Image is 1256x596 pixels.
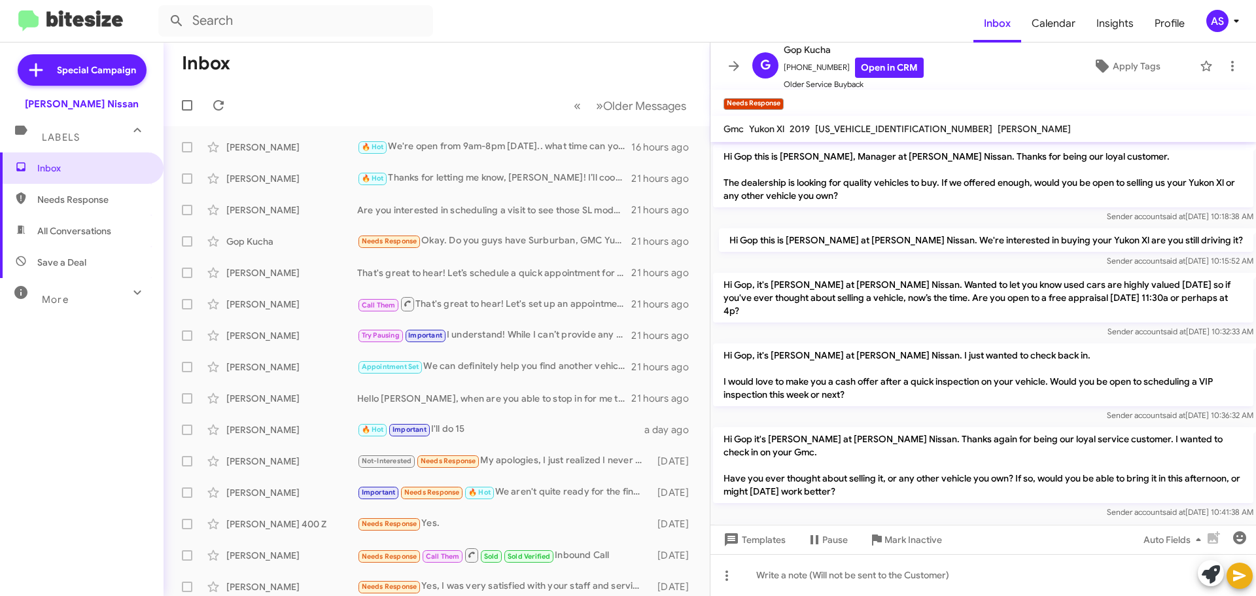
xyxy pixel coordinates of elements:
[796,528,858,552] button: Pause
[226,549,357,562] div: [PERSON_NAME]
[631,141,699,154] div: 16 hours ago
[357,359,631,374] div: We can definitely help you find another vehicle.. When are you able to stop in with your Murano ?
[1021,5,1086,43] a: Calendar
[651,486,699,499] div: [DATE]
[588,92,694,119] button: Next
[1144,5,1195,43] a: Profile
[37,193,148,206] span: Needs Response
[226,517,357,531] div: [PERSON_NAME] 400 Z
[631,392,699,405] div: 21 hours ago
[357,516,651,531] div: Yes.
[468,488,491,497] span: 🔥 Hot
[1108,326,1253,336] span: Sender account [DATE] 10:32:33 AM
[973,5,1021,43] a: Inbox
[357,296,631,312] div: That's great to hear! Let's set up an appointment to discuss the details and evaluate your Kicks....
[1206,10,1229,32] div: AS
[357,485,651,500] div: We aren't quite ready for the financial commitment yet. We are preparing for when our car no long...
[182,53,230,74] h1: Inbox
[226,486,357,499] div: [PERSON_NAME]
[392,425,427,434] span: Important
[357,234,631,249] div: Okay. Do you guys have Surburban, GMC Yukon XL or Lincoln Navigator available for sale?
[226,266,357,279] div: [PERSON_NAME]
[42,131,80,143] span: Labels
[226,172,357,185] div: [PERSON_NAME]
[1086,5,1144,43] span: Insights
[822,528,848,552] span: Pause
[226,298,357,311] div: [PERSON_NAME]
[226,329,357,342] div: [PERSON_NAME]
[567,92,694,119] nav: Page navigation example
[760,55,771,76] span: G
[362,582,417,591] span: Needs Response
[226,423,357,436] div: [PERSON_NAME]
[644,423,699,436] div: a day ago
[357,579,651,594] div: Yes, I was very satisfied with your staff and service.
[631,172,699,185] div: 21 hours ago
[226,580,357,593] div: [PERSON_NAME]
[631,203,699,217] div: 21 hours ago
[357,139,631,154] div: We're open from 9am-8pm [DATE].. what time can you make it by ?
[603,99,686,113] span: Older Messages
[362,331,400,340] span: Try Pausing
[357,328,631,343] div: I understand! While I can’t provide any specific prices, I encourage you to bring your Rogue in f...
[362,552,417,561] span: Needs Response
[357,547,651,563] div: Inbound Call
[226,235,357,248] div: Gop Kucha
[226,141,357,154] div: [PERSON_NAME]
[784,42,924,58] span: Gop Kucha
[1162,211,1185,221] span: said at
[1059,54,1193,78] button: Apply Tags
[713,145,1253,207] p: Hi Gop this is [PERSON_NAME], Manager at [PERSON_NAME] Nissan. Thanks for being our loyal custome...
[226,455,357,468] div: [PERSON_NAME]
[566,92,589,119] button: Previous
[719,228,1253,252] p: Hi Gop this is [PERSON_NAME] at [PERSON_NAME] Nissan. We're interested in buying your Yukon Xl ar...
[1113,54,1160,78] span: Apply Tags
[362,174,384,183] span: 🔥 Hot
[721,528,786,552] span: Templates
[596,97,603,114] span: »
[226,392,357,405] div: [PERSON_NAME]
[651,580,699,593] div: [DATE]
[1162,410,1185,420] span: said at
[724,98,784,110] small: Needs Response
[651,455,699,468] div: [DATE]
[362,519,417,528] span: Needs Response
[357,171,631,186] div: Thanks for letting me know, [PERSON_NAME]! I’ll coordinate with [PERSON_NAME] so we’re on the sam...
[37,224,111,237] span: All Conversations
[421,457,476,465] span: Needs Response
[651,549,699,562] div: [DATE]
[362,301,396,309] span: Call Them
[18,54,147,86] a: Special Campaign
[426,552,460,561] span: Call Them
[362,143,384,151] span: 🔥 Hot
[784,78,924,91] span: Older Service Buyback
[713,273,1253,323] p: Hi Gop, it's [PERSON_NAME] at [PERSON_NAME] Nissan. Wanted to let you know used cars are highly v...
[858,528,952,552] button: Mark Inactive
[1133,528,1217,552] button: Auto Fields
[1162,507,1185,517] span: said at
[1107,507,1253,517] span: Sender account [DATE] 10:41:38 AM
[998,123,1071,135] span: [PERSON_NAME]
[158,5,433,37] input: Search
[651,517,699,531] div: [DATE]
[713,524,1253,561] p: Hi Gop, this is [PERSON_NAME] at [PERSON_NAME] Nissan. We're interested in buying your Yukon Xl. ...
[484,552,499,561] span: Sold
[25,97,139,111] div: [PERSON_NAME] Nissan
[404,488,460,497] span: Needs Response
[362,237,417,245] span: Needs Response
[357,453,651,468] div: My apologies, I just realized I never hit send on this.
[631,360,699,374] div: 21 hours ago
[42,294,69,306] span: More
[37,162,148,175] span: Inbox
[357,392,631,405] div: Hello [PERSON_NAME], when are you able to stop in for me to see your Mercedes ?
[749,123,784,135] span: Yukon Xl
[631,298,699,311] div: 21 hours ago
[855,58,924,78] a: Open in CRM
[724,123,744,135] span: Gmc
[631,235,699,248] div: 21 hours ago
[1107,256,1253,266] span: Sender account [DATE] 10:15:52 AM
[357,266,631,279] div: That's great to hear! Let’s schedule a quick appointment for an inspection. When would be a good ...
[362,362,419,371] span: Appointment Set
